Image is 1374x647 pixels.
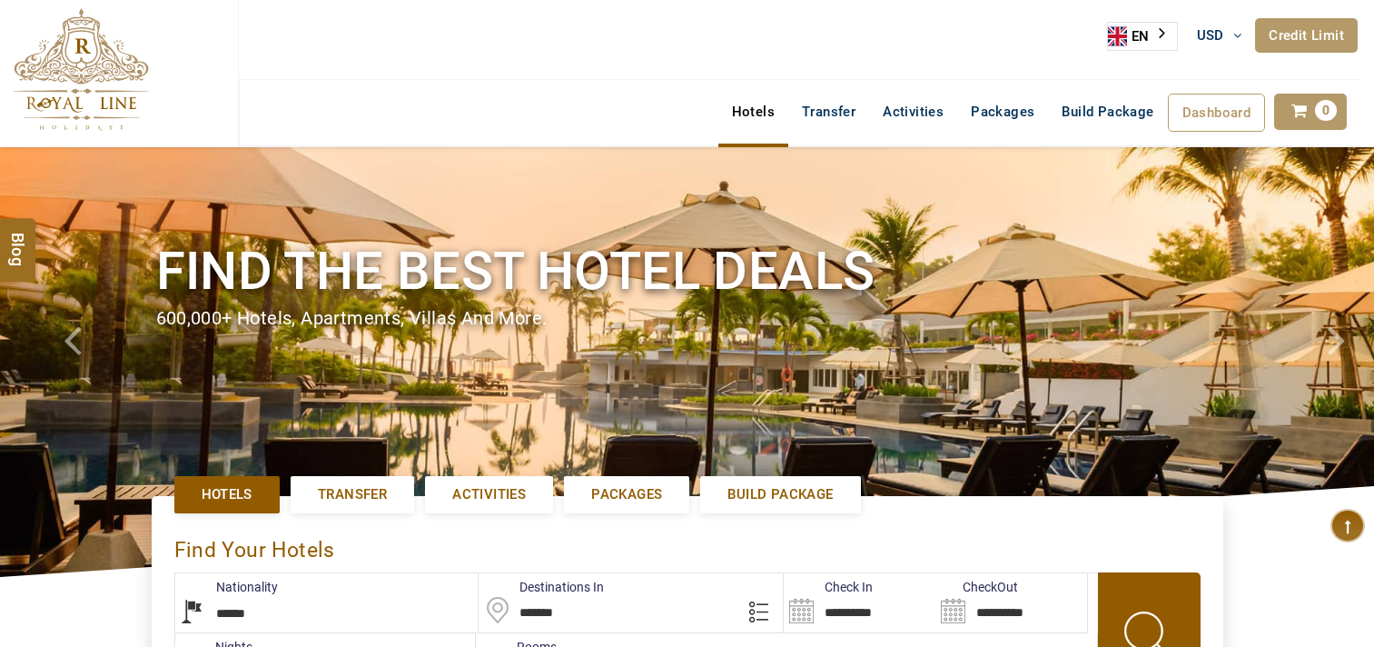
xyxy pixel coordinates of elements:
[784,573,935,632] input: Search
[869,94,957,130] a: Activities
[175,578,278,596] label: Nationality
[479,578,604,596] label: Destinations In
[935,573,1087,632] input: Search
[6,232,30,247] span: Blog
[1107,22,1178,51] aside: Language selected: English
[291,476,414,513] a: Transfer
[452,485,526,504] span: Activities
[318,485,387,504] span: Transfer
[700,476,860,513] a: Build Package
[1107,22,1178,51] div: Language
[174,476,280,513] a: Hotels
[425,476,553,513] a: Activities
[935,578,1018,596] label: CheckOut
[784,578,873,596] label: Check In
[14,8,149,131] img: The Royal Line Holidays
[174,519,1201,572] div: Find Your Hotels
[788,94,869,130] a: Transfer
[718,94,788,130] a: Hotels
[564,476,689,513] a: Packages
[957,94,1048,130] a: Packages
[1274,94,1347,130] a: 0
[1255,18,1358,53] a: Credit Limit
[1197,27,1224,44] span: USD
[1315,100,1337,121] span: 0
[1048,94,1167,130] a: Build Package
[156,305,1219,332] div: 600,000+ hotels, apartments, villas and more.
[202,485,252,504] span: Hotels
[727,485,833,504] span: Build Package
[1182,105,1251,121] span: Dashboard
[156,237,1219,305] h1: Find the best hotel deals
[1108,23,1177,50] a: EN
[591,485,662,504] span: Packages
